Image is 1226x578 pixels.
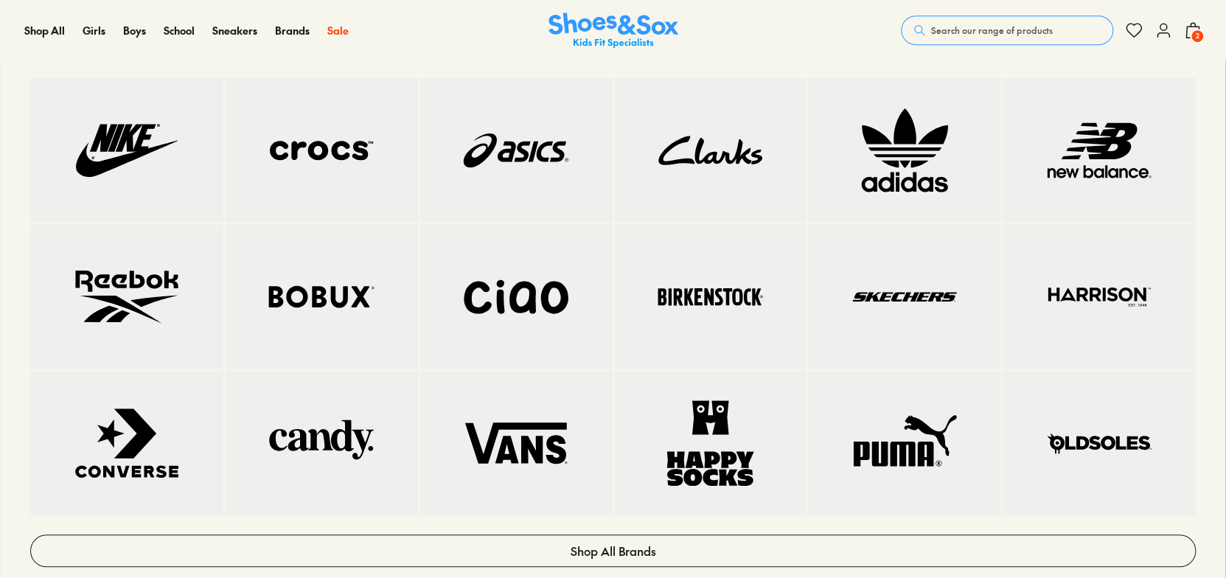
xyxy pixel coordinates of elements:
[931,24,1053,37] span: Search our range of products
[327,23,349,38] a: Sale
[901,15,1113,45] button: Search our range of products
[30,535,1196,567] a: Shop All Brands
[83,23,105,38] a: Girls
[548,13,678,49] a: Shoes & Sox
[1190,29,1205,43] span: 2
[24,23,65,38] a: Shop All
[212,23,257,38] a: Sneakers
[1184,14,1202,46] button: 2
[123,23,146,38] a: Boys
[571,542,656,560] span: Shop All Brands
[548,13,678,49] img: SNS_Logo_Responsive.svg
[164,23,195,38] a: School
[275,23,310,38] a: Brands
